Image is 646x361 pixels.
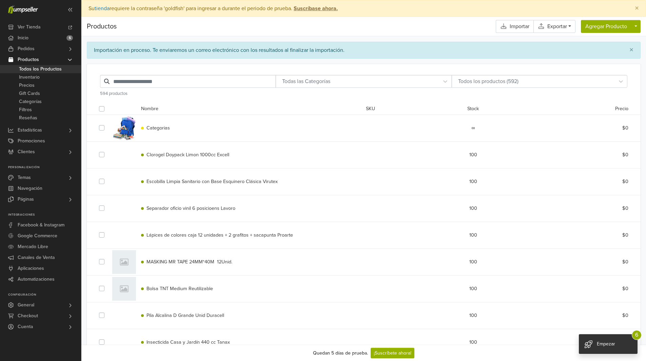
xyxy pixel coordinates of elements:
[455,77,611,85] div: Todos los productos (592)
[141,259,232,265] a: MASKING MR TAPE 24MM*40M 12Unid.
[141,232,293,238] a: Lápices de colores caja 12 unidades + 2 grafitos + sacapunta Proarte
[623,42,640,58] button: Close
[99,329,628,356] div: Insecticida Casa y Jardín 440 cc Tanax100$0
[18,194,34,205] span: Páginas
[19,65,62,73] span: Todos los Productos
[371,348,414,358] a: ¡Suscríbete ahora!
[99,115,628,141] div: Categorias∞$0
[451,151,496,159] div: 100
[544,124,633,132] div: $0
[87,21,117,32] span: Productos
[18,125,42,136] span: Estadísticas
[581,20,631,33] button: Agregar Producto
[18,54,39,65] span: Productos
[146,232,293,238] span: Lápices de colores caja 12 unidades + 2 grafitos + sacapunta Proarte
[136,105,361,113] div: Nombre
[579,334,638,354] div: Empezar 6
[18,300,34,310] span: General
[146,286,213,292] span: Bolsa TNT Medium Reutilizable
[18,252,55,263] span: Canales de Venta
[8,165,81,169] p: Personalización
[141,179,278,184] a: Escobilla Limpia Sanitario con Base Esquinero Clásica Virutex
[628,0,646,17] button: Close
[451,339,496,346] div: 100
[544,178,633,185] div: $0
[544,151,633,159] div: $0
[544,105,633,113] div: Precio
[19,114,37,122] span: Reseñas
[146,205,235,211] span: Separador oficio vinil 6 posicioens Lavoro
[99,302,628,329] div: Pila Alcalina D Grande Unid Duracell100$0
[8,213,81,217] p: Integraciones
[99,168,628,195] div: Escobilla Limpia Sanitario con Base Esquinero Clásica Virutex100$0
[544,205,633,212] div: $0
[19,98,42,106] span: Categorías
[294,5,338,12] strong: Suscríbase ahora.
[99,248,628,275] div: MASKING MR TAPE 24MM*40M 12Unid.100$0
[141,286,213,292] a: Bolsa TNT Medium Reutilizable
[18,230,57,241] span: Google Commerce
[146,339,230,345] span: Insecticida Casa y Jardín 440 cc Tanax
[8,293,81,297] p: Configuración
[451,312,496,319] div: 100
[18,22,40,33] span: Ver Tienda
[146,125,170,131] span: Categorias
[18,146,35,157] span: Clientes
[146,152,229,158] span: Clorogel Doypack Limon 1000cc Excell
[99,222,628,248] div: Lápices de colores caja 12 unidades + 2 grafitos + sacapunta Proarte100$0
[544,312,633,319] div: $0
[66,35,73,41] span: 5
[18,136,45,146] span: Promociones
[18,310,38,321] span: Checkout
[146,313,224,318] span: Pila Alcalina D Grande Unid Duracell
[629,45,633,55] span: ×
[544,258,633,266] div: $0
[141,125,170,131] a: Categorias
[141,339,230,345] a: Insecticida Casa y Jardín 440 cc Tanax
[18,43,35,54] span: Pedidos
[100,91,128,96] span: 594 productos
[18,183,42,194] span: Navegación
[141,205,235,211] a: Separador oficio vinil 6 posicioens Lavoro
[451,205,496,212] div: 100
[146,259,232,265] span: MASKING MR TAPE 24MM*40M 12Unid.
[18,220,64,230] span: Facebook & Instagram
[451,124,496,132] div: ∞
[19,73,40,81] span: Inventario
[141,152,229,158] a: Clorogel Doypack Limon 1000cc Excell
[496,20,533,33] a: Importar
[94,46,619,54] div: Importación en proceso. Te enviaremos un correo electrónico con los resultados al finalizar la im...
[632,330,642,340] span: 6
[19,81,35,89] span: Precios
[18,263,44,274] span: Aplicaciones
[99,275,628,302] div: Bolsa TNT Medium Reutilizable100$0
[544,339,633,346] div: $0
[99,141,628,168] div: Clorogel Doypack Limon 1000cc Excell100$0
[451,178,496,185] div: 100
[451,258,496,266] div: 100
[141,313,224,318] a: Pila Alcalina D Grande Unid Duracell
[451,285,496,293] div: 100
[544,285,633,293] div: $0
[313,349,368,357] div: Quedan 5 días de prueba.
[18,321,33,332] span: Cuenta
[18,274,55,285] span: Automatizaciones
[451,105,496,113] div: Stock
[18,241,48,252] span: Mercado Libre
[292,5,338,12] a: Suscríbase ahora.
[597,341,615,347] span: Empezar
[95,5,110,12] a: tienda
[533,20,575,33] a: Exportar
[361,105,451,113] div: SKU
[18,172,31,183] span: Temas
[99,195,628,222] div: Separador oficio vinil 6 posicioens Lavoro100$0
[635,3,639,13] span: ×
[451,232,496,239] div: 100
[18,33,28,43] span: Inicio
[19,89,40,98] span: Gift Cards
[19,106,32,114] span: Filtros
[146,179,278,184] span: Escobilla Limpia Sanitario con Base Esquinero Clásica Virutex
[544,232,633,239] div: $0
